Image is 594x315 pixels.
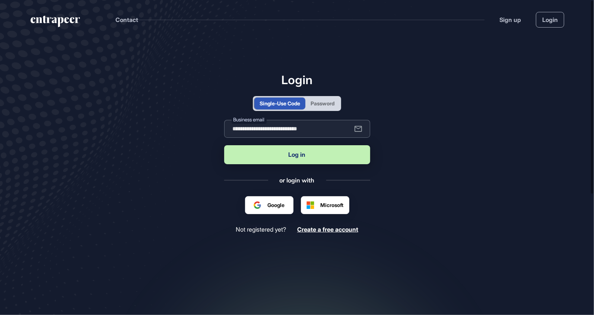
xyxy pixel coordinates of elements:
[320,201,343,209] span: Microsoft
[224,73,370,87] h1: Login
[236,226,286,233] span: Not registered yet?
[224,145,370,164] button: Log in
[311,99,334,107] div: Password
[297,226,358,233] a: Create a free account
[115,15,138,25] button: Contact
[536,12,564,28] a: Login
[30,16,81,30] a: entrapeer-logo
[260,99,300,107] div: Single-Use Code
[232,116,267,124] label: Business email
[280,176,315,184] div: or login with
[499,15,521,24] a: Sign up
